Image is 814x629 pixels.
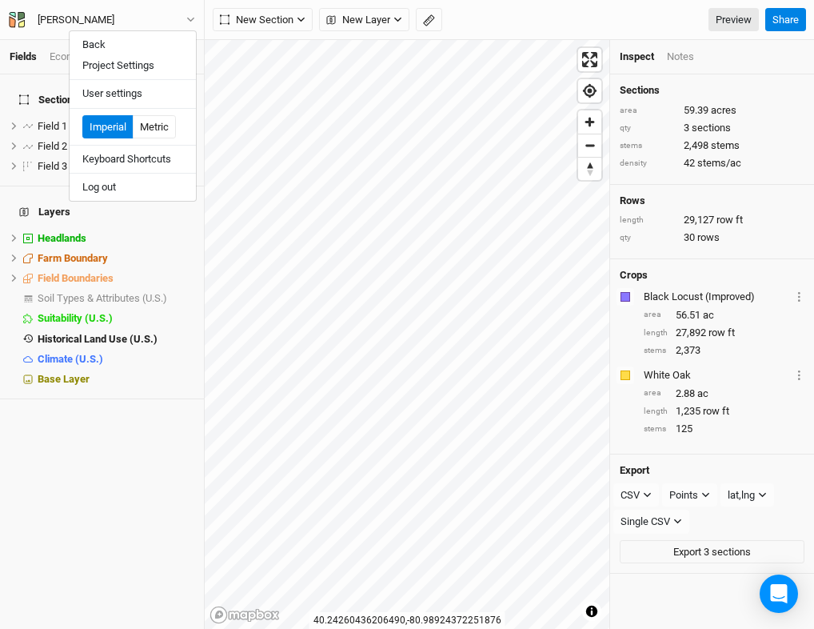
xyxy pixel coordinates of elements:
div: Field 1 [38,120,194,133]
span: Headlands [38,232,86,244]
div: Field 3 [38,160,194,173]
button: Imperial [82,115,134,139]
button: User settings [70,83,196,104]
div: Single CSV [620,514,670,530]
button: Points [662,483,717,507]
div: lat,lng [728,487,755,503]
button: New Layer [319,8,409,32]
button: Keyboard Shortcuts [70,149,196,170]
button: Enter fullscreen [578,48,601,71]
div: 30 [620,230,804,245]
button: Project Settings [70,55,196,76]
span: Toggle attribution [587,603,597,620]
div: density [620,158,676,170]
h4: Rows [620,194,804,207]
div: Open Intercom Messenger [760,575,798,613]
button: Log out [70,177,196,198]
span: Climate (U.S.) [38,353,103,365]
div: 59.39 [620,103,804,118]
span: acres [711,103,736,118]
button: Zoom out [578,134,601,157]
div: length [620,214,676,226]
span: Field 2 [38,140,67,152]
div: 27,892 [644,326,804,340]
div: Field 2 [38,140,194,153]
div: stems [644,423,668,435]
h4: Crops [620,269,648,282]
div: Black Locust (Improved) [644,290,791,304]
button: Crop Usage [794,366,804,384]
button: lat,lng [720,483,774,507]
div: area [620,105,676,117]
div: 125 [644,422,804,436]
span: rows [697,230,720,245]
button: Crop Usage [794,287,804,306]
div: Points [669,487,698,503]
div: area [644,387,668,399]
div: Field Boundaries [38,272,194,285]
button: Zoom in [578,110,601,134]
span: Historical Land Use (U.S.) [38,333,158,345]
div: Headlands [38,232,194,245]
span: Farm Boundary [38,252,108,264]
h4: Export [620,464,804,477]
a: Preview [708,8,759,32]
button: Metric [133,115,176,139]
span: sections [692,121,731,135]
span: Sections [19,94,78,106]
div: 3 [620,121,804,135]
div: Notes [667,50,694,64]
div: Suitability (U.S.) [38,312,194,325]
div: 2,498 [620,138,804,153]
div: 40.24260436206490 , -80.98924372251876 [309,612,505,629]
div: length [644,406,668,418]
div: qty [620,122,676,134]
button: Shortcut: M [416,8,442,32]
div: [PERSON_NAME] [38,12,114,28]
span: Field 1 [38,120,67,132]
span: ac [703,308,714,323]
div: Inspect [620,50,654,64]
span: row ft [703,404,729,419]
button: Back [70,34,196,55]
button: New Section [213,8,313,32]
a: Mapbox logo [209,606,280,624]
button: Single CSV [613,510,689,534]
div: Soil Types & Attributes (U.S.) [38,292,194,305]
div: area [644,309,668,321]
span: row ft [716,213,743,227]
span: Base Layer [38,373,90,385]
button: CSV [613,483,659,507]
div: Historical Land Use (U.S.) [38,333,194,346]
div: length [644,327,668,339]
div: 42 [620,156,804,170]
div: White Oak [644,368,791,383]
button: Export 3 sections [620,540,804,564]
span: Reset bearing to north [578,158,601,180]
span: Soil Types & Attributes (U.S.) [38,292,167,304]
div: Base Layer [38,373,194,386]
button: Find my location [578,79,601,102]
span: ac [697,387,708,401]
h4: Layers [10,196,194,228]
div: 1,235 [644,404,804,419]
span: Field Boundaries [38,272,114,284]
span: Field 3 [38,160,67,172]
canvas: Map [205,40,609,629]
div: stems [644,345,668,357]
h4: Sections [620,84,804,97]
button: Share [765,8,806,32]
div: CSV [620,487,640,503]
div: Climate (U.S.) [38,353,194,366]
span: stems [711,138,740,153]
span: stems/ac [697,156,741,170]
div: 2,373 [644,343,804,358]
span: Suitability (U.S.) [38,312,113,324]
div: stems [620,140,676,152]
